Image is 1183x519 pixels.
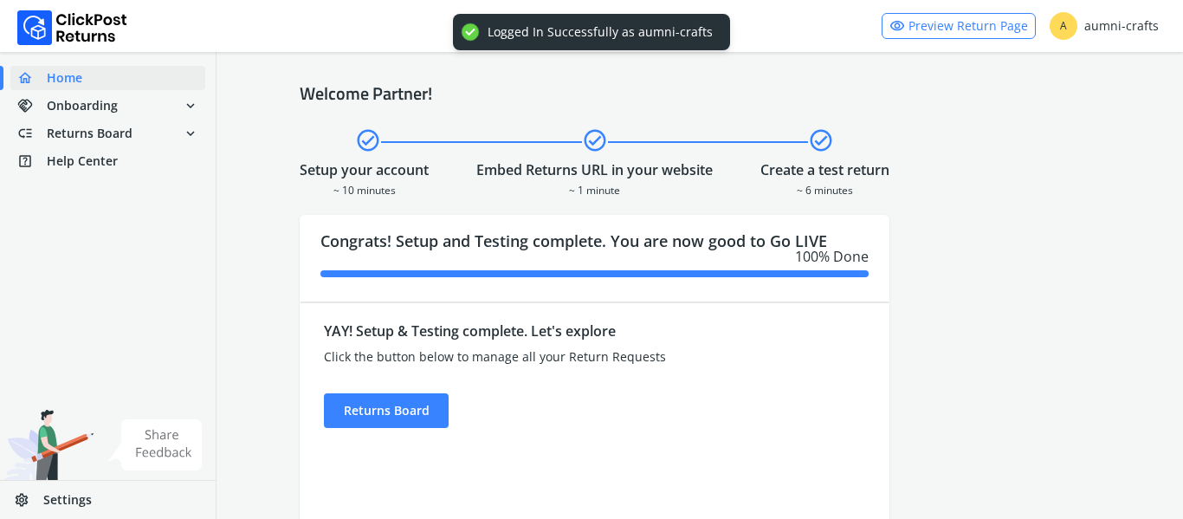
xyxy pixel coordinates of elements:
[10,66,205,90] a: homeHome
[808,125,834,156] span: check_circle
[760,159,889,180] div: Create a test return
[14,488,43,512] span: settings
[300,159,429,180] div: Setup your account
[488,24,713,40] div: Logged In Successfully as aumni-crafts
[324,321,718,341] div: YAY! Setup & Testing complete. Let's explore
[47,97,118,114] span: Onboarding
[882,13,1036,39] a: visibilityPreview Return Page
[582,125,608,156] span: check_circle
[324,348,718,366] div: Click the button below to manage all your Return Requests
[760,180,889,198] div: ~ 6 minutes
[108,419,203,470] img: share feedback
[17,149,47,173] span: help_center
[47,69,82,87] span: Home
[17,121,47,146] span: low_priority
[300,215,889,302] div: Congrats! Setup and Testing complete. You are now good to Go LIVE
[1050,12,1077,40] span: A
[43,491,92,509] span: Settings
[47,152,118,170] span: Help Center
[17,66,47,90] span: home
[17,94,47,118] span: handshake
[10,149,205,173] a: help_centerHelp Center
[17,10,127,45] img: Logo
[300,180,429,198] div: ~ 10 minutes
[355,125,381,156] span: check_circle
[47,125,133,142] span: Returns Board
[300,83,1100,104] h4: Welcome Partner!
[183,94,198,118] span: expand_more
[1050,12,1159,40] div: aumni-crafts
[183,121,198,146] span: expand_more
[476,180,713,198] div: ~ 1 minute
[320,246,869,267] div: 100 % Done
[889,14,905,38] span: visibility
[476,159,713,180] div: Embed Returns URL in your website
[324,393,449,428] div: Returns Board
